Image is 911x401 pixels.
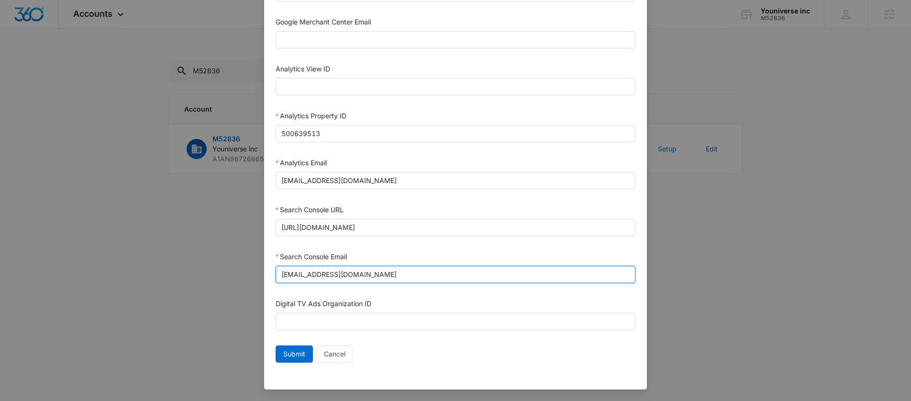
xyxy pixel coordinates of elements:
[324,349,345,359] span: Cancel
[276,172,635,189] input: Analytics Email
[276,18,371,26] label: Google Merchant Center Email
[276,78,635,95] input: Analytics View ID
[283,349,305,359] span: Submit
[276,125,635,142] input: Analytics Property ID
[276,206,344,214] label: Search Console URL
[316,345,353,363] button: Cancel
[276,252,347,261] label: Search Console Email
[276,65,330,73] label: Analytics View ID
[276,159,327,167] label: Analytics Email
[276,31,635,48] input: Google Merchant Center Email
[276,266,635,283] input: Search Console Email
[276,299,371,308] label: Digital TV Ads Organization ID
[276,313,635,330] input: Digital TV Ads Organization ID
[276,112,346,120] label: Analytics Property ID
[276,345,313,363] button: Submit
[276,219,635,236] input: Search Console URL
